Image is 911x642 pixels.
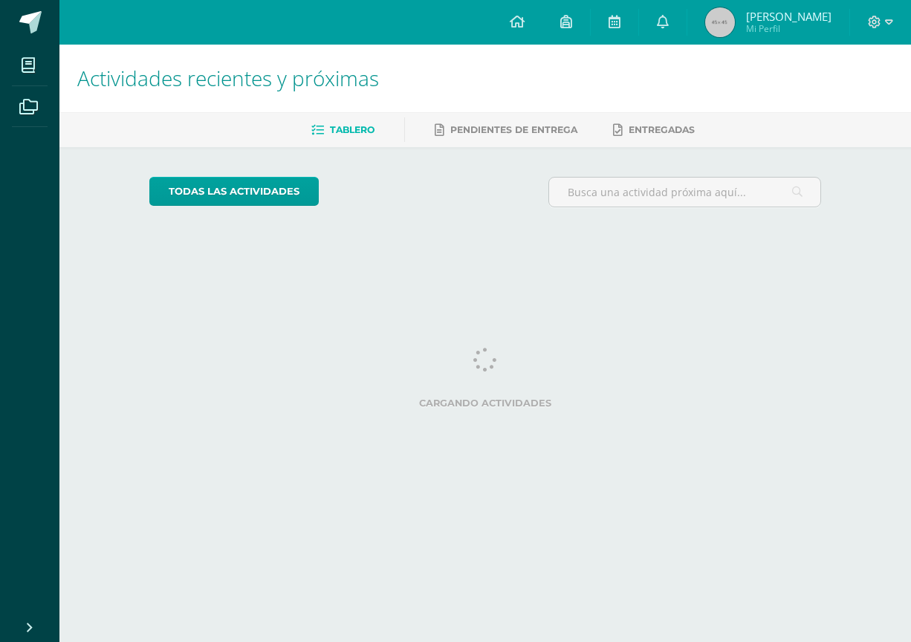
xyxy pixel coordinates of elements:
span: Tablero [330,124,375,135]
span: Actividades recientes y próximas [77,64,379,92]
a: Pendientes de entrega [435,118,577,142]
label: Cargando actividades [149,398,822,409]
img: 45x45 [705,7,735,37]
a: Tablero [311,118,375,142]
span: Mi Perfil [746,22,831,35]
span: Entregadas [629,124,695,135]
span: Pendientes de entrega [450,124,577,135]
input: Busca una actividad próxima aquí... [549,178,821,207]
a: Entregadas [613,118,695,142]
span: [PERSON_NAME] [746,9,831,24]
a: todas las Actividades [149,177,319,206]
